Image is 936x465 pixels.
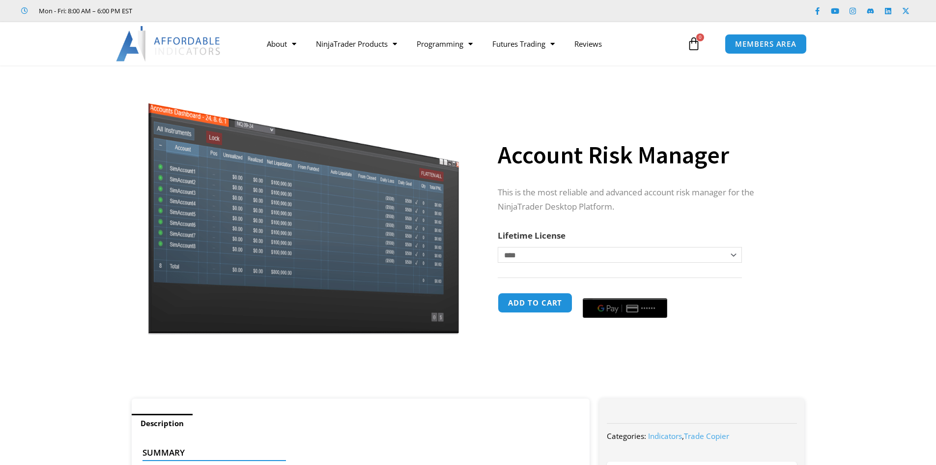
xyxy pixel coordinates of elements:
button: Add to cart [498,293,572,313]
img: LogoAI | Affordable Indicators – NinjaTrader [116,26,222,62]
a: Description [132,414,193,433]
label: Lifetime License [498,230,566,241]
h1: Account Risk Manager [498,138,785,172]
a: 0 [672,30,715,58]
h4: Summary [142,448,571,458]
a: Reviews [565,32,612,55]
span: Mon - Fri: 8:00 AM – 6:00 PM EST [36,5,132,17]
a: MEMBERS AREA [725,34,807,54]
span: MEMBERS AREA [735,40,796,48]
a: Clear options [498,268,513,275]
img: Screenshot 2024-08-26 15462845454 [145,83,461,335]
a: Trade Copier [684,431,729,441]
span: , [648,431,729,441]
iframe: Secure payment input frame [581,291,669,292]
span: 0 [696,33,704,41]
button: Buy with GPay [583,298,667,318]
a: Futures Trading [482,32,565,55]
a: About [257,32,306,55]
nav: Menu [257,32,684,55]
a: Indicators [648,431,682,441]
span: Categories: [607,431,646,441]
iframe: Customer reviews powered by Trustpilot [146,6,293,16]
p: This is the most reliable and advanced account risk manager for the NinjaTrader Desktop Platform. [498,186,785,214]
text: •••••• [641,305,656,312]
a: NinjaTrader Products [306,32,407,55]
a: Programming [407,32,482,55]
